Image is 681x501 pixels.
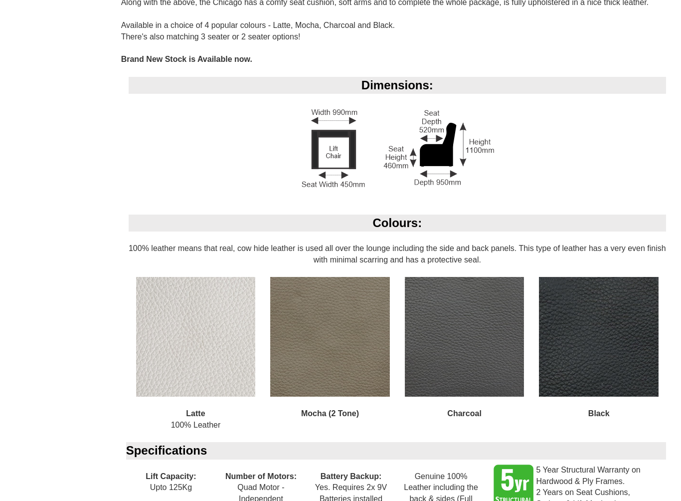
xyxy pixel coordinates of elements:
b: Battery Backup: [321,472,382,481]
div: Specifications [126,442,666,459]
b: Mocha (2 Tone) [301,409,359,418]
div: Colours: [129,215,666,232]
b: Latte [186,409,205,418]
img: Mocha [270,277,390,397]
img: Charcoal [405,277,524,397]
div: 100% leather means that real, cow hide leather is used all over the lounge including the side and... [121,215,674,443]
div: Dimensions: [129,77,666,94]
div: 100% Leather [129,277,263,442]
b: Black [588,409,610,418]
img: Latte [136,277,256,397]
b: Brand New Stock is Available now. [121,55,252,63]
img: Black [539,277,659,397]
img: Lift Chair [298,105,497,192]
b: Lift Capacity: [146,472,196,481]
b: Charcoal [447,409,481,418]
b: Number of Motors: [225,472,297,481]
